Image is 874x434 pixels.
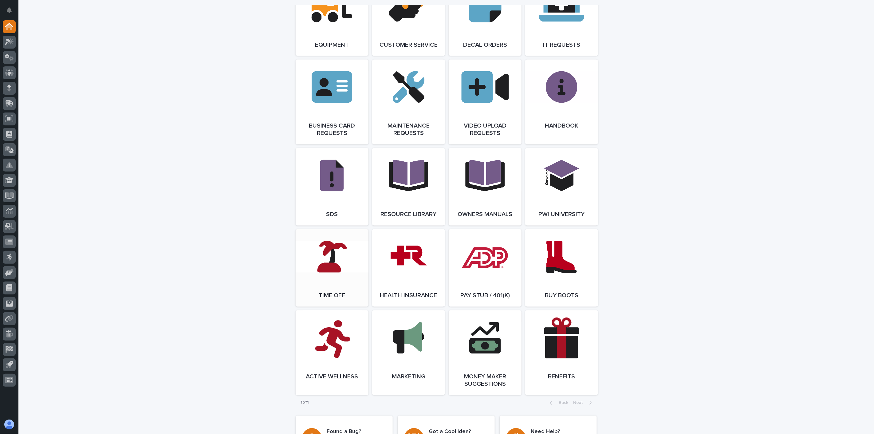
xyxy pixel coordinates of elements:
[555,401,568,405] span: Back
[545,400,571,406] button: Back
[3,4,16,17] button: Notifications
[449,148,522,226] a: Owners Manuals
[296,60,368,144] a: Business Card Requests
[3,418,16,431] button: users-avatar
[372,148,445,226] a: Resource Library
[8,7,16,17] div: Notifications
[449,60,522,144] a: Video Upload Requests
[525,60,598,144] a: Handbook
[296,229,368,307] a: Time Off
[296,310,368,395] a: Active Wellness
[449,229,522,307] a: Pay Stub / 401(k)
[372,310,445,395] a: Marketing
[296,395,314,410] p: 1 of 1
[571,400,597,406] button: Next
[525,148,598,226] a: PWI University
[372,60,445,144] a: Maintenance Requests
[525,229,598,307] a: Buy Boots
[449,310,522,395] a: Money Maker Suggestions
[573,401,587,405] span: Next
[525,310,598,395] a: Benefits
[372,229,445,307] a: Health Insurance
[296,148,368,226] a: SDS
